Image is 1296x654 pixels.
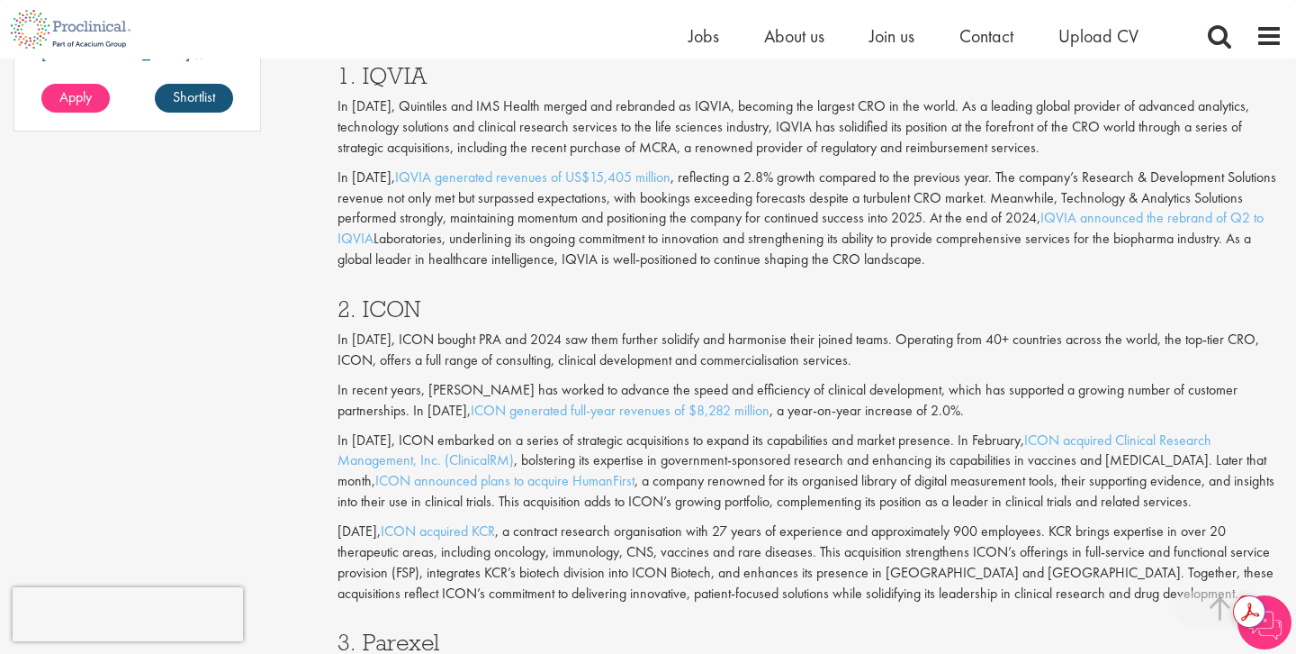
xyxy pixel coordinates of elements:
[59,87,92,106] span: Apply
[337,522,1282,604] p: [DATE], , a contract research organisation with 27 years of experience and approximately 900 empl...
[337,330,1282,371] p: In [DATE], ICON bought PRA and 2024 saw them further solidify and harmonise their joined teams. O...
[869,24,914,48] a: Join us
[337,631,1282,654] h3: 3. Parexel
[337,168,1282,270] p: In [DATE], , reflecting a 2.8% growth compared to the previous year. The company’s Research & Dev...
[337,431,1211,470] a: ICON acquired Clinical Research Management, Inc. (ClinicalRM)
[13,587,243,641] iframe: reCAPTCHA
[688,24,719,48] a: Jobs
[959,24,1013,48] a: Contact
[337,208,1264,248] a: IQVIA announced the rebrand of Q2 to IQVIA
[41,84,110,113] a: Apply
[395,168,670,186] a: IQVIA generated revenues of US$15,405 million
[381,522,495,540] a: ICON acquired KCR
[337,64,1282,87] h3: 1. IQVIA
[1058,24,1138,48] a: Upload CV
[337,380,1282,422] p: In recent years, [PERSON_NAME] has worked to advance the speed and efficiency of clinical develop...
[337,297,1282,321] h3: 2. ICON
[375,471,634,490] a: ICON announced plans to acquire HumanFirst
[337,431,1282,513] p: In [DATE], ICON embarked on a series of strategic acquisitions to expand its capabilities and mar...
[471,401,769,420] a: ICON generated full-year revenues of $8,282 million
[764,24,824,48] a: About us
[337,96,1282,159] p: In [DATE], Quintiles and IMS Health merged and rebranded as IQVIA, becoming the largest CRO in th...
[155,84,233,113] a: Shortlist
